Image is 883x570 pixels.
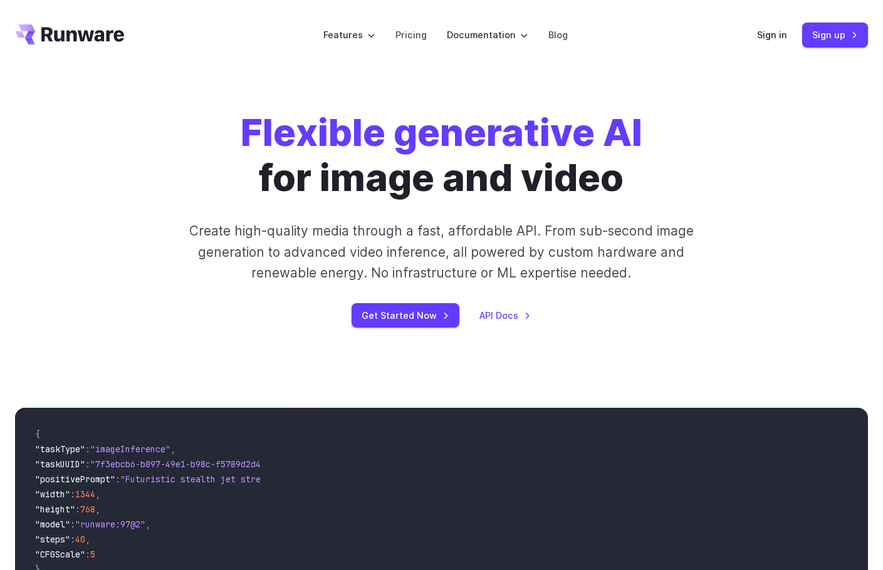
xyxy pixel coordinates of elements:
span: "width" [35,489,70,500]
span: "taskType" [35,443,85,455]
span: "steps" [35,534,70,545]
span: "runware:97@2" [75,519,145,530]
span: 1344 [75,489,95,500]
span: , [170,443,175,455]
span: : [70,519,75,530]
span: "taskUUID" [35,459,85,470]
span: : [70,534,75,545]
a: Blog [548,28,568,42]
span: { [35,428,40,440]
a: Sign up [802,23,868,47]
h1: for image and video [241,110,642,200]
strong: Flexible generative AI [241,110,642,155]
span: "model" [35,519,70,530]
a: API Docs [479,308,531,323]
label: Features [323,28,375,42]
span: "imageInference" [90,443,170,455]
span: : [85,549,90,560]
span: : [115,474,120,485]
span: "positivePrompt" [35,474,115,485]
label: Documentation [447,28,528,42]
a: Get Started Now [352,303,459,328]
a: Pricing [395,28,427,42]
p: Create high-quality media through a fast, affordable API. From sub-second image generation to adv... [169,220,714,283]
span: : [85,443,90,455]
span: : [70,489,75,500]
span: , [145,519,150,530]
span: , [85,534,90,545]
span: 40 [75,534,85,545]
span: "CFGScale" [35,549,85,560]
span: , [95,504,100,515]
span: , [95,489,100,500]
span: "Futuristic stealth jet streaking through a neon-lit cityscape with glowing purple exhaust" [120,474,577,485]
span: "height" [35,504,75,515]
span: 5 [90,549,95,560]
span: 768 [80,504,95,515]
span: : [85,459,90,470]
span: "7f3ebcb6-b897-49e1-b98c-f5789d2d40d7" [90,459,281,470]
span: : [75,504,80,515]
a: Go to / [15,24,124,44]
a: Sign in [757,28,787,42]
